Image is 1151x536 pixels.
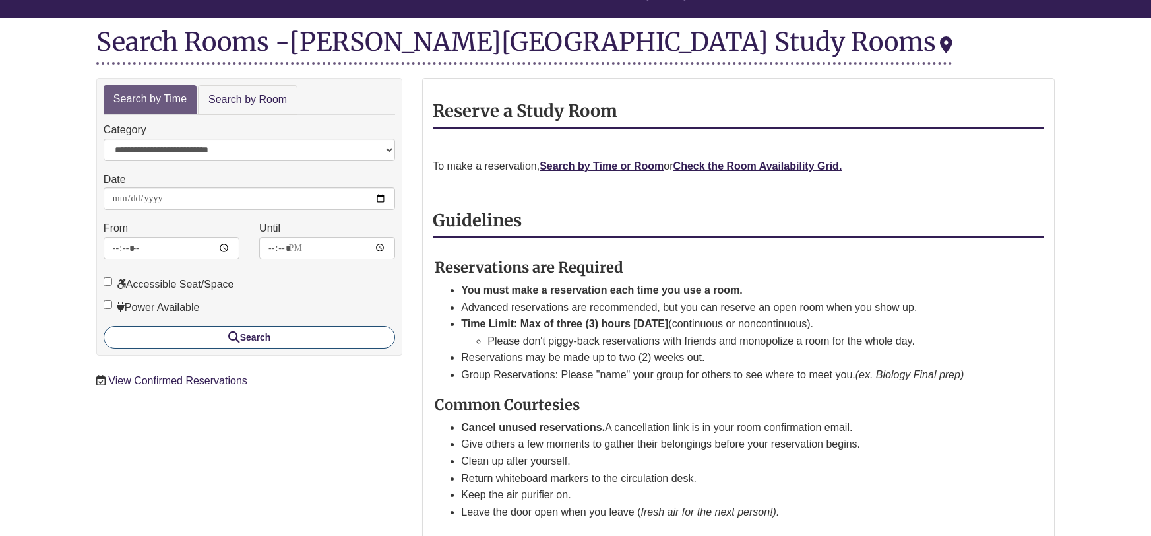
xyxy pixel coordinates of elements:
[433,210,522,231] strong: Guidelines
[433,158,1044,175] p: To make a reservation, or
[640,506,779,518] em: fresh air for the next person!).
[461,470,1012,487] li: Return whiteboard markers to the circulation desk.
[104,277,112,286] input: Accessible Seat/Space
[104,300,112,309] input: Power Available
[96,28,952,65] div: Search Rooms -
[461,436,1012,453] li: Give others a few moments to gather their belongings before your reservation begins.
[461,486,1012,504] li: Keep the air purifier on.
[433,100,617,121] strong: Reserve a Study Room
[461,349,1012,366] li: Reservations may be made up to two (2) weeks out.
[259,220,280,237] label: Until
[487,333,1012,350] li: Please don't piggy-back reservations with friends and monopolize a room for the whole day.
[108,375,247,386] a: View Confirmed Reservations
[290,26,952,57] div: [PERSON_NAME][GEOGRAPHIC_DATA] Study Rooms
[855,369,964,380] em: (ex. Biology Final prep)
[461,318,668,329] strong: Time Limit: Max of three (3) hours [DATE]
[673,160,842,172] a: Check the Room Availability Grid.
[104,326,395,349] button: Search
[461,285,743,296] strong: You must make a reservation each time you use a room.
[461,453,1012,470] li: Clean up after yourself.
[540,160,664,172] a: Search by Time or Room
[461,419,1012,436] li: A cancellation link is in your room confirmation email.
[461,316,1012,349] li: (continuous or noncontinuous).
[435,395,580,414] strong: Common Courtesies
[435,258,623,277] strong: Reservations are Required
[104,85,197,114] a: Search by Time
[104,171,126,188] label: Date
[104,276,234,293] label: Accessible Seat/Space
[104,121,146,139] label: Category
[461,299,1012,316] li: Advanced reservations are recommended, but you can reserve an open room when you show up.
[461,366,1012,384] li: Group Reservations: Please "name" your group for others to see where to meet you.
[104,220,128,237] label: From
[198,85,297,115] a: Search by Room
[461,422,605,433] strong: Cancel unused reservations.
[104,299,200,316] label: Power Available
[461,504,1012,521] li: Leave the door open when you leave (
